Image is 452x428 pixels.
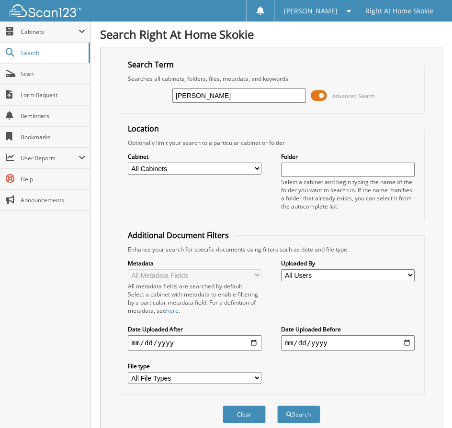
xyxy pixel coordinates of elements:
[123,139,420,147] div: Optionally limit your search to a particular cabinet or folder
[21,133,85,141] span: Bookmarks
[21,49,84,57] span: Search
[21,154,79,162] span: User Reports
[21,91,85,99] span: Form Request
[21,112,85,120] span: Reminders
[123,230,234,241] legend: Additional Document Filters
[21,70,85,78] span: Scan
[284,8,338,14] span: [PERSON_NAME]
[332,92,375,99] span: Advanced Search
[100,26,442,42] h1: Search Right At Home Skokie
[128,153,261,161] label: Cabinet
[281,153,415,161] label: Folder
[128,325,261,333] label: Date Uploaded After
[128,335,261,351] input: start
[128,362,261,370] label: File type
[123,59,179,70] legend: Search Term
[281,259,415,267] label: Uploaded By
[281,178,415,210] div: Select a cabinet and begin typing the name of the folder you want to search in. If the name match...
[21,28,79,36] span: Cabinets
[281,335,415,351] input: end
[123,75,420,83] div: Searches all cabinets, folders, files, metadata, and keywords
[128,259,261,267] label: Metadata
[223,406,266,423] button: Clear
[123,123,164,134] legend: Location
[166,307,179,315] a: here
[128,282,261,315] div: All metadata fields are searched by default. Select a cabinet with metadata to enable filtering b...
[10,4,81,17] img: scan123-logo-white.svg
[281,325,415,333] label: Date Uploaded Before
[365,8,433,14] span: Right At Home Skokie
[21,175,85,183] span: Help
[404,382,452,428] iframe: Chat Widget
[277,406,320,423] button: Search
[123,245,420,253] div: Enhance your search for specific documents using filters such as date and file type.
[21,196,85,204] span: Announcements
